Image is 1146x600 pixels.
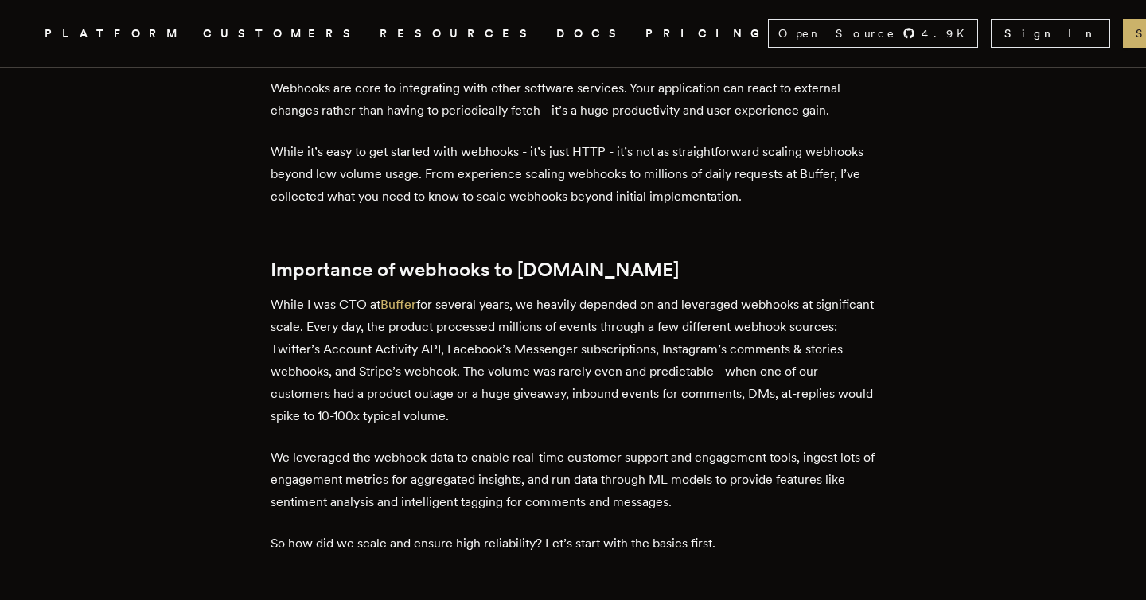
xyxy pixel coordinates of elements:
a: PRICING [645,24,768,44]
p: While it’s easy to get started with webhooks - it’s just HTTP - it’s not as straightforward scali... [271,141,875,208]
button: RESOURCES [380,24,537,44]
p: So how did we scale and ensure high reliability? Let’s start with the basics first. [271,532,875,555]
a: CUSTOMERS [203,24,361,44]
p: Webhooks are core to integrating with other software services. Your application can react to exte... [271,77,875,122]
a: Sign In [991,19,1110,48]
p: We leveraged the webhook data to enable real-time customer support and engagement tools, ingest l... [271,446,875,513]
a: Buffer [380,297,416,312]
p: While I was CTO at for several years, we heavily depended on and leveraged webhooks at significan... [271,294,875,427]
button: PLATFORM [45,24,184,44]
span: Open Source [778,25,896,41]
span: 4.9 K [922,25,974,41]
h2: Importance of webhooks to [DOMAIN_NAME] [271,259,875,281]
a: DOCS [556,24,626,44]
